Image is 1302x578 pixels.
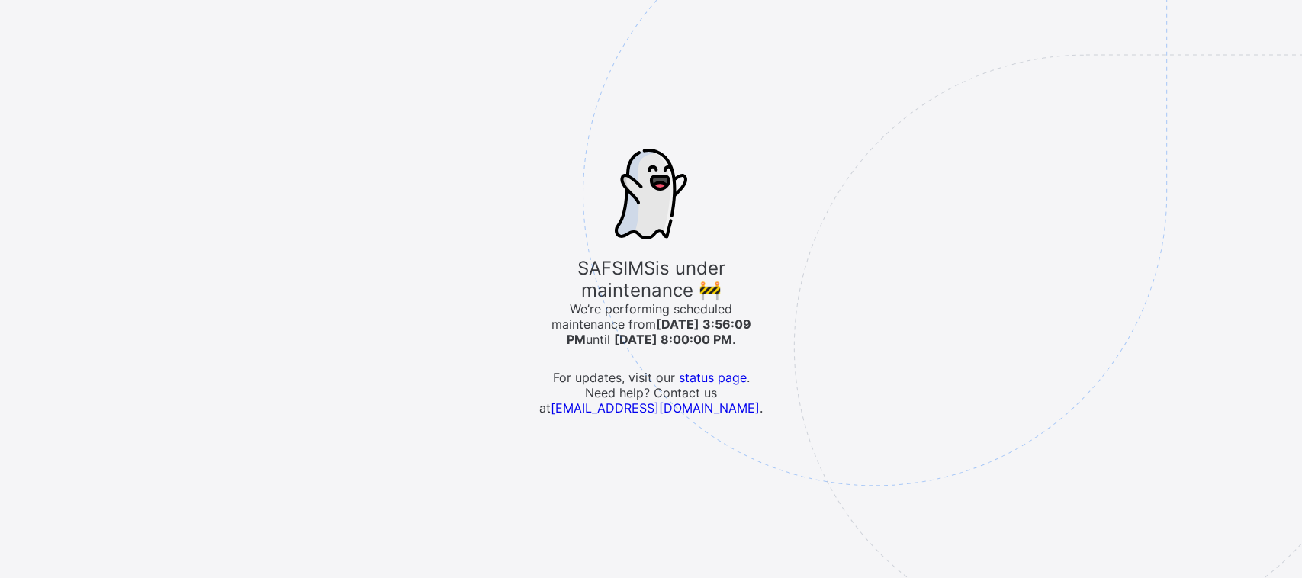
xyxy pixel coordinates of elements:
[567,316,751,347] b: [DATE] 3:56:09 PM
[537,301,766,347] span: We’re performing scheduled maintenance from until .
[537,370,766,385] span: For updates, visit our .
[537,385,766,416] span: Need help? Contact us at .
[551,400,760,416] a: [EMAIL_ADDRESS][DOMAIN_NAME]
[537,257,766,301] span: SAFSIMS is under maintenance 🚧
